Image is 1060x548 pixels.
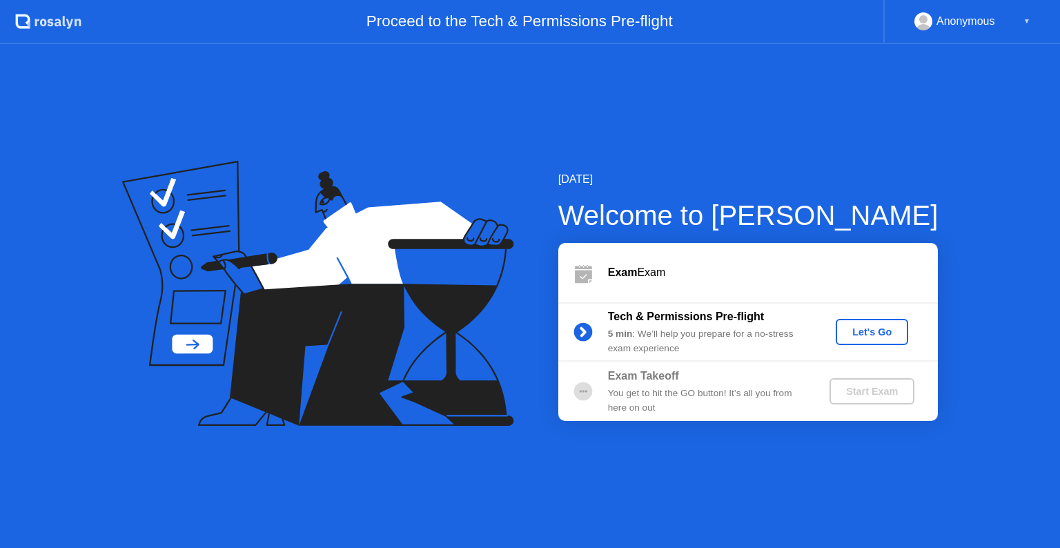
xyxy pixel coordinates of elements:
[608,264,938,281] div: Exam
[1023,12,1030,30] div: ▼
[608,386,807,415] div: You get to hit the GO button! It’s all you from here on out
[841,326,903,337] div: Let's Go
[608,329,633,339] b: 5 min
[835,386,909,397] div: Start Exam
[830,378,914,404] button: Start Exam
[936,12,995,30] div: Anonymous
[558,195,939,236] div: Welcome to [PERSON_NAME]
[608,370,679,382] b: Exam Takeoff
[558,171,939,188] div: [DATE]
[608,327,807,355] div: : We’ll help you prepare for a no-stress exam experience
[608,266,638,278] b: Exam
[836,319,908,345] button: Let's Go
[608,311,764,322] b: Tech & Permissions Pre-flight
